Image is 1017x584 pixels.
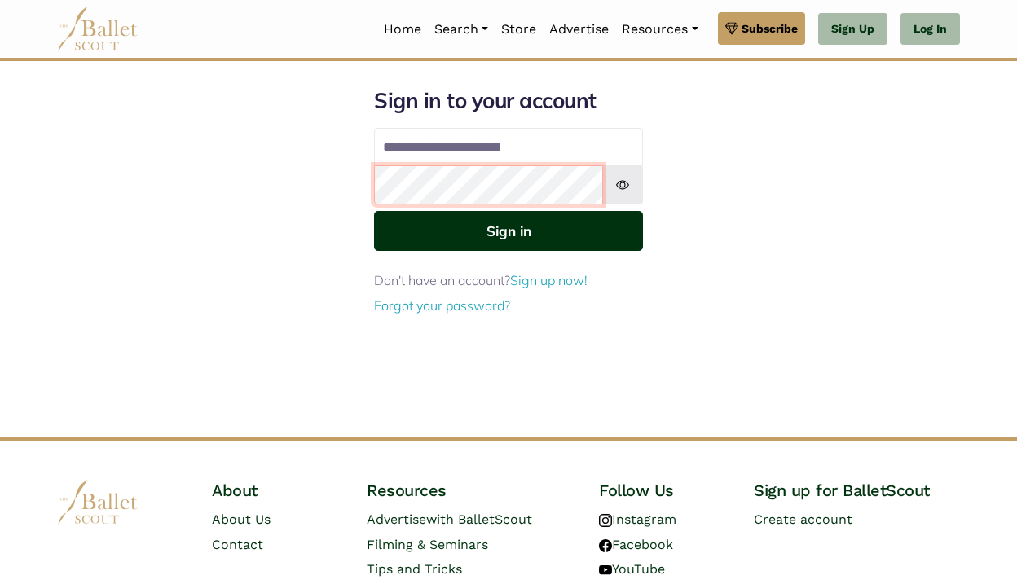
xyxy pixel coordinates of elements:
img: facebook logo [599,539,612,552]
h4: About [212,480,341,501]
a: Resources [615,12,704,46]
a: Sign up now! [510,272,588,288]
img: instagram logo [599,514,612,527]
a: Home [377,12,428,46]
a: Instagram [599,512,676,527]
img: youtube logo [599,564,612,577]
a: Facebook [599,537,673,552]
a: Advertisewith BalletScout [367,512,532,527]
a: Log In [900,13,960,46]
a: Store [495,12,543,46]
a: Create account [754,512,852,527]
h4: Follow Us [599,480,728,501]
a: YouTube [599,561,665,577]
a: Contact [212,537,263,552]
h1: Sign in to your account [374,87,643,115]
a: Search [428,12,495,46]
span: Subscribe [742,20,798,37]
a: Filming & Seminars [367,537,488,552]
h4: Resources [367,480,573,501]
span: with BalletScout [426,512,532,527]
a: Sign Up [818,13,887,46]
a: Subscribe [718,12,805,45]
img: gem.svg [725,20,738,37]
a: Advertise [543,12,615,46]
a: Tips and Tricks [367,561,462,577]
h4: Sign up for BalletScout [754,480,960,501]
p: Don't have an account? [374,270,643,292]
button: Sign in [374,211,643,251]
a: About Us [212,512,271,527]
a: Forgot your password? [374,297,510,314]
img: logo [57,480,139,525]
